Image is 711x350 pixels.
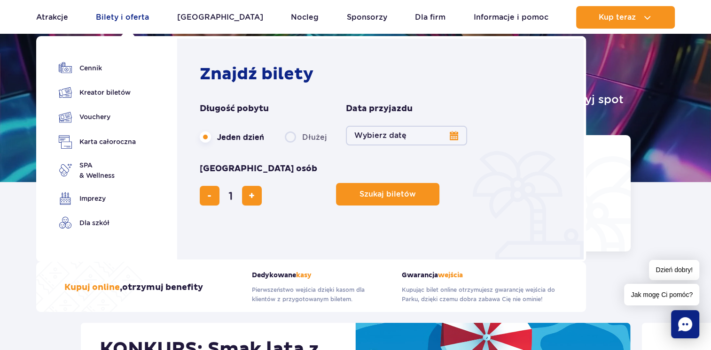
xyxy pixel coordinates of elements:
strong: Znajdź bilety [200,64,313,84]
span: Jak mogę Ci pomóc? [624,284,699,305]
span: kasy [296,271,312,279]
a: Cennik [59,61,136,75]
a: Vouchery [59,110,136,124]
label: Dłużej [285,127,327,147]
span: Szukaj biletów [359,190,416,198]
a: Nocleg [291,6,319,29]
form: Planowanie wizyty w Park of Poland [200,103,566,205]
span: [GEOGRAPHIC_DATA] osób [200,163,317,175]
a: Bilety i oferta [96,6,149,29]
p: Kupując bilet online otrzymujesz gwarancję wejścia do Parku, dzięki czemu dobra zabawa Cię nie om... [402,285,558,304]
p: Pierwszeństwo wejścia dzięki kasom dla klientów z przygotowanym biletem. [252,285,388,304]
label: Jeden dzień [200,127,264,147]
a: Karta całoroczna [59,135,136,149]
span: Kup teraz [599,13,636,22]
button: Wybierz datę [346,126,467,145]
span: Dzień dobry! [649,260,699,280]
input: liczba biletów [219,184,242,207]
h3: , otrzymuj benefity [64,282,203,293]
div: Chat [671,310,699,338]
strong: Dedykowane [252,271,388,279]
span: Data przyjazdu [346,103,413,114]
span: Kupuj online [64,282,120,293]
a: Dla szkół [59,216,136,229]
a: Imprezy [59,192,136,205]
button: Kup teraz [576,6,675,29]
span: Długość pobytu [200,103,269,114]
a: [GEOGRAPHIC_DATA] [177,6,263,29]
strong: Gwarancja [402,271,558,279]
a: Sponsorzy [347,6,387,29]
a: Atrakcje [36,6,68,29]
a: Kreator biletów [59,86,136,99]
span: SPA & Wellness [79,160,115,181]
button: usuń bilet [200,186,219,205]
a: Dla firm [415,6,445,29]
span: wejścia [438,271,463,279]
a: Informacje i pomoc [474,6,548,29]
button: dodaj bilet [242,186,262,205]
button: Szukaj biletów [336,183,439,205]
a: SPA& Wellness [59,160,136,181]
